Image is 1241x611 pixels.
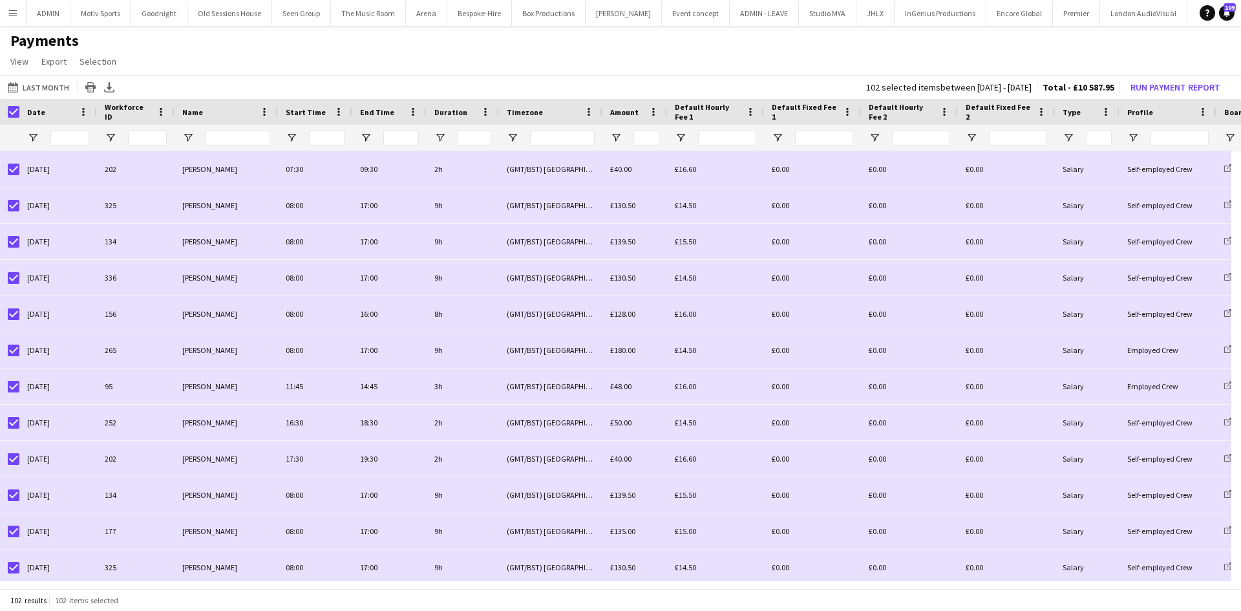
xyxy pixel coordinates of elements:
div: £0.00 [764,332,861,368]
div: (GMT/BST) [GEOGRAPHIC_DATA] [499,477,602,513]
div: 9h [427,477,499,513]
div: Self-employed Crew [1119,188,1216,223]
div: £0.00 [764,296,861,332]
div: 177 [97,513,175,549]
div: £0.00 [958,332,1055,368]
div: 336 [97,260,175,295]
button: Open Filter Menu [182,132,194,144]
div: £0.00 [958,513,1055,549]
div: (GMT/BST) [GEOGRAPHIC_DATA] [499,188,602,223]
div: 14:45 [352,369,427,404]
div: £0.00 [764,513,861,549]
span: Amount [610,107,639,117]
div: £0.00 [958,369,1055,404]
div: 325 [97,550,175,585]
div: £0.00 [861,477,958,513]
a: View [5,53,34,70]
div: 16:30 [278,405,352,440]
span: [PERSON_NAME] [182,526,237,536]
div: 134 [97,224,175,259]
div: 17:00 [352,224,427,259]
div: 9h [427,188,499,223]
button: Open Filter Menu [869,132,880,144]
div: 3h [427,369,499,404]
button: Arena [406,1,447,26]
div: £14.50 [667,260,764,295]
app-action-btn: Print [83,80,98,95]
span: £48.00 [610,381,631,391]
button: Last Month [5,80,72,95]
div: £0.00 [958,441,1055,477]
div: (GMT/BST) [GEOGRAPHIC_DATA] [499,369,602,404]
button: The Music Room [331,1,406,26]
button: Open Filter Menu [434,132,446,144]
div: (GMT/BST) [GEOGRAPHIC_DATA] [499,224,602,259]
div: 9h [427,550,499,585]
div: £0.00 [764,405,861,440]
div: (GMT/BST) [GEOGRAPHIC_DATA] [499,513,602,549]
div: 9h [427,260,499,295]
div: £0.00 [764,224,861,259]
div: £0.00 [861,332,958,368]
button: Open Filter Menu [360,132,372,144]
div: £0.00 [861,260,958,295]
div: 17:00 [352,332,427,368]
div: £0.00 [861,188,958,223]
span: [PERSON_NAME] [182,345,237,355]
div: Self-employed Crew [1119,224,1216,259]
div: £14.50 [667,405,764,440]
div: £0.00 [958,151,1055,187]
button: [PERSON_NAME] [586,1,662,26]
div: 252 [97,405,175,440]
div: £15.50 [667,224,764,259]
div: (GMT/BST) [GEOGRAPHIC_DATA] [499,441,602,477]
div: Self-employed Crew [1119,550,1216,585]
a: 109 [1219,5,1235,21]
button: Open Filter Menu [507,132,518,144]
div: [DATE] [19,332,97,368]
div: £0.00 [764,369,861,404]
div: Salary [1055,441,1119,477]
div: 134 [97,477,175,513]
div: 17:00 [352,550,427,585]
button: Open Filter Menu [1063,132,1074,144]
div: 19:30 [352,441,427,477]
div: Employed Crew [1119,332,1216,368]
span: £130.50 [610,273,635,283]
div: Self-employed Crew [1119,405,1216,440]
div: Salary [1055,332,1119,368]
div: £0.00 [764,441,861,477]
div: Salary [1055,477,1119,513]
span: Start Time [286,107,326,117]
button: Open Filter Menu [105,132,116,144]
div: 08:00 [278,224,352,259]
div: £16.00 [667,369,764,404]
span: Workforce ID [105,102,151,122]
div: 8h [427,296,499,332]
div: Self-employed Crew [1119,477,1216,513]
div: £0.00 [764,188,861,223]
span: £40.00 [610,454,631,464]
div: £14.50 [667,550,764,585]
div: £0.00 [958,188,1055,223]
div: [DATE] [19,296,97,332]
button: Open Filter Menu [1224,132,1236,144]
div: £0.00 [958,477,1055,513]
span: £130.50 [610,200,635,210]
button: JHLX [856,1,895,26]
span: Export [41,56,67,67]
button: Run Payment Report [1125,79,1225,96]
input: Workforce ID Filter Input [128,130,167,145]
div: £0.00 [764,477,861,513]
span: [PERSON_NAME] [182,563,237,572]
div: (GMT/BST) [GEOGRAPHIC_DATA] [499,260,602,295]
span: £139.50 [610,490,635,500]
div: Self-employed Crew [1119,151,1216,187]
span: [PERSON_NAME] [182,273,237,283]
span: [PERSON_NAME] [182,164,237,174]
div: £0.00 [861,224,958,259]
span: £139.50 [610,237,635,246]
span: [PERSON_NAME] [182,454,237,464]
div: 09:30 [352,151,427,187]
span: 109 [1224,3,1236,12]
